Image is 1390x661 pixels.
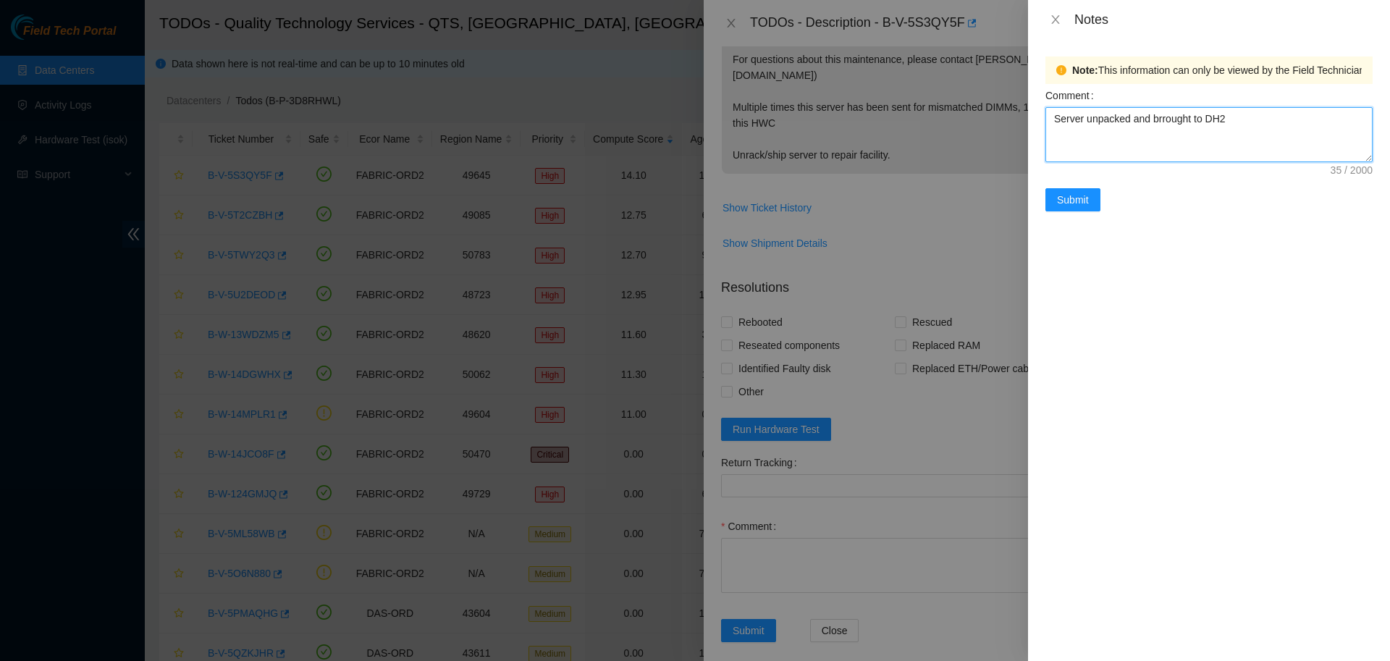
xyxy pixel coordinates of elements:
[1056,65,1066,75] span: exclamation-circle
[1045,188,1100,211] button: Submit
[1045,13,1066,27] button: Close
[1057,192,1089,208] span: Submit
[1072,62,1098,78] strong: Note:
[1045,107,1373,162] textarea: Comment
[1045,84,1100,107] label: Comment
[1050,14,1061,25] span: close
[1074,12,1373,28] div: Notes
